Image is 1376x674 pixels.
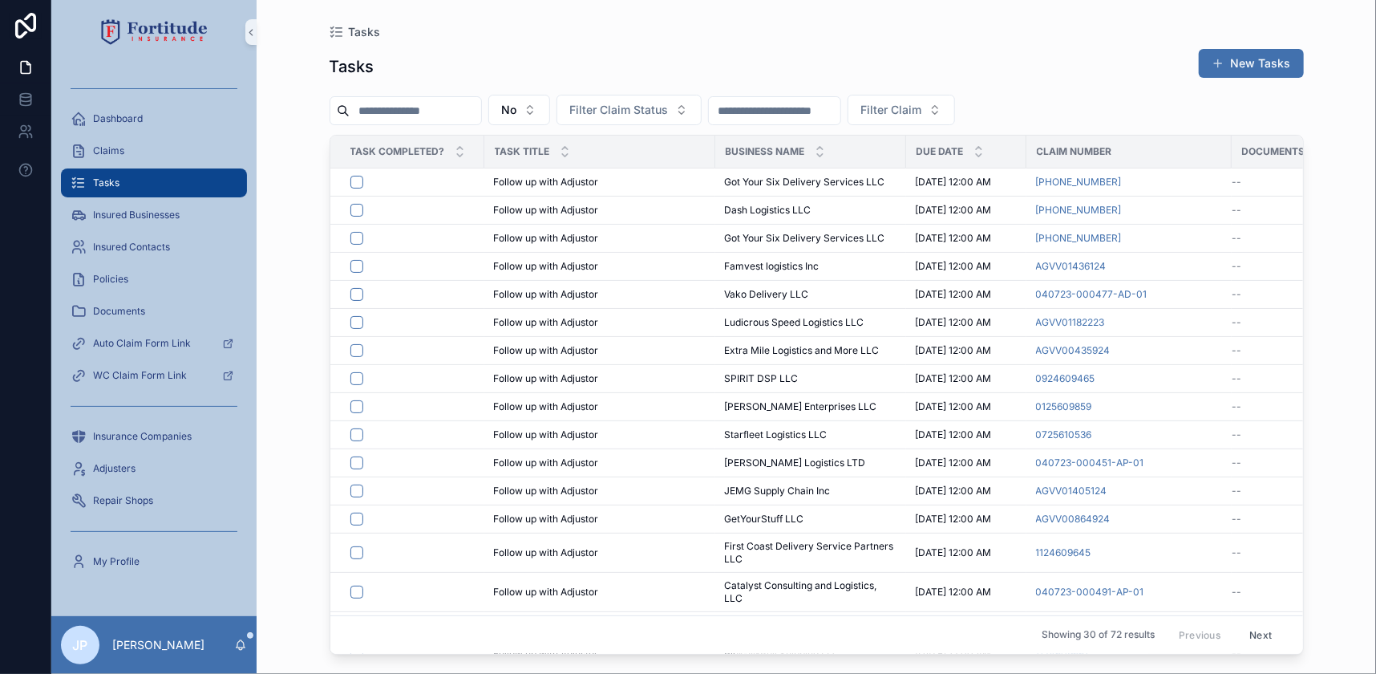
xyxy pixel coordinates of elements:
span: [DATE] 12:00 AM [916,586,992,599]
span: First Coast Delivery Service Partners LLC [725,540,896,566]
span: Follow up with Adjustor [494,316,599,329]
span: [DATE] 12:00 AM [916,344,992,357]
span: Insured Businesses [93,209,180,221]
a: 0924609465 [1036,372,1095,385]
a: AGVV00864924 [1036,513,1111,526]
span: [DATE] 12:00 AM [916,176,992,189]
span: Documents [93,305,145,318]
span: -- [1232,372,1242,385]
span: Adjusters [93,462,136,475]
span: Insurance Companies [93,430,192,443]
span: Starfleet Logistics LLC [725,428,828,441]
span: Follow up with Adjustor [494,546,599,559]
button: Select Button [848,95,955,125]
span: Follow up with Adjustor [494,457,599,469]
span: [DATE] 12:00 AM [916,316,992,329]
span: -- [1232,316,1242,329]
span: -- [1232,546,1242,559]
span: Policies [93,273,128,286]
a: 0725610536 [1036,428,1092,441]
button: Select Button [488,95,550,125]
span: Showing 30 of 72 results [1042,629,1155,642]
span: [DATE] 12:00 AM [916,204,992,217]
span: JP [73,635,88,655]
button: New Tasks [1199,49,1304,78]
span: Follow up with Adjustor [494,260,599,273]
span: -- [1232,457,1242,469]
img: App logo [101,19,208,45]
span: [DATE] 12:00 AM [916,485,992,497]
span: Repair Shops [93,494,153,507]
span: -- [1232,176,1242,189]
span: [DATE] 12:00 AM [916,400,992,413]
span: Famvest logistics Inc [725,260,820,273]
a: [PHONE_NUMBER] [1036,176,1122,189]
a: My Profile [61,547,247,576]
span: [DATE] 12:00 AM [916,457,992,469]
a: 1124609645 [1036,546,1091,559]
span: -- [1232,485,1242,497]
a: 040723-000477-AD-01 [1036,288,1147,301]
a: [PHONE_NUMBER] [1036,204,1122,217]
span: Claim Number [1037,145,1112,158]
span: Follow up with Adjustor [494,400,599,413]
span: -- [1232,513,1242,526]
span: -- [1232,586,1242,599]
span: [DATE] 12:00 AM [916,513,992,526]
span: 040723-000491-AP-01 [1036,586,1144,599]
span: Follow up with Adjustor [494,372,599,385]
span: -- [1232,260,1242,273]
span: Tasks [93,177,119,189]
span: Follow up with Adjustor [494,176,599,189]
span: Claims [93,144,124,157]
span: Dashboard [93,112,143,125]
span: -- [1232,400,1242,413]
a: AGVV01182223 [1036,316,1105,329]
span: Catalyst Consulting and Logistics, LLC [725,579,896,605]
a: Adjusters [61,454,247,483]
span: [PERSON_NAME] Logistics LTD [725,457,866,469]
a: AGVV01405124 [1036,485,1107,497]
span: My Profile [93,555,140,568]
a: AGVV01436124 [1036,260,1107,273]
span: Follow up with Adjustor [494,428,599,441]
span: [DATE] 12:00 AM [916,288,992,301]
span: Filter Claim Status [570,102,669,118]
span: No [502,102,517,118]
button: Next [1238,623,1283,648]
a: Repair Shops [61,486,247,515]
span: GetYourStuff LLC [725,513,804,526]
span: Got Your Six Delivery Services LLC [725,176,885,189]
span: Documents [1242,145,1305,158]
a: Tasks [61,168,247,197]
span: 040723-000451-AP-01 [1036,457,1144,469]
a: Claims [61,136,247,165]
span: [PHONE_NUMBER] [1036,232,1122,245]
span: Insured Contacts [93,241,170,254]
span: [DATE] 12:00 AM [916,428,992,441]
span: Auto Claim Form Link [93,337,191,350]
span: WC Claim Form Link [93,369,187,382]
span: Got Your Six Delivery Services LLC [725,232,885,245]
span: [DATE] 12:00 AM [916,546,992,559]
a: Policies [61,265,247,294]
span: Follow up with Adjustor [494,204,599,217]
span: Vako Delivery LLC [725,288,809,301]
span: Task Title [495,145,550,158]
a: Insurance Companies [61,422,247,451]
span: Filter Claim [861,102,922,118]
a: 0125609859 [1036,400,1092,413]
span: Task Completed? [350,145,445,158]
span: Follow up with Adjustor [494,513,599,526]
p: [PERSON_NAME] [112,637,204,653]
